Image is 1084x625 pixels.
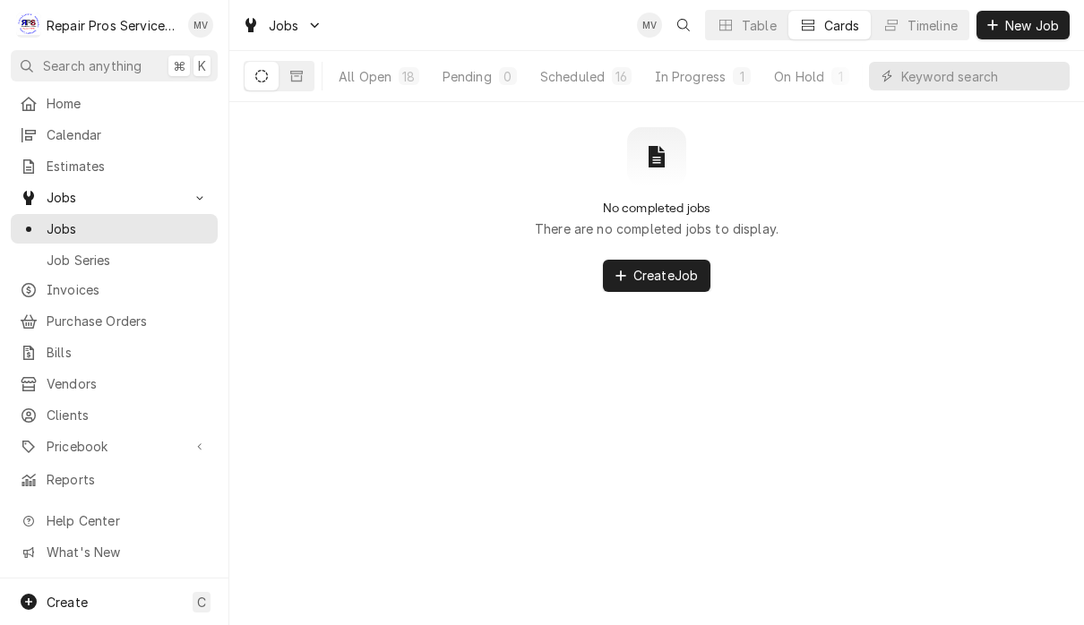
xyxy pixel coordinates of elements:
div: Mindy Volker's Avatar [188,13,213,38]
div: R [16,13,41,38]
span: Invoices [47,280,209,299]
div: 0 [503,67,513,86]
span: ⌘ [173,56,185,75]
a: Bills [11,338,218,367]
span: Vendors [47,374,209,393]
p: There are no completed jobs to display. [535,219,779,238]
a: Vendors [11,369,218,398]
a: Estimates [11,151,218,181]
h2: No completed jobs [603,201,711,216]
span: Jobs [47,219,209,238]
a: Go to Jobs [235,11,330,40]
span: Help Center [47,511,207,530]
span: Calendar [47,125,209,144]
div: MV [188,13,213,38]
div: 16 [615,67,627,86]
span: Bills [47,343,209,362]
div: Repair Pros Services Inc's Avatar [16,13,41,38]
span: Estimates [47,157,209,176]
a: Go to Pricebook [11,432,218,461]
div: Repair Pros Services Inc [47,16,178,35]
div: Cards [824,16,860,35]
span: Create Job [630,266,701,285]
span: Home [47,94,209,113]
a: Purchase Orders [11,306,218,336]
a: Reports [11,465,218,494]
div: Timeline [908,16,958,35]
a: Calendar [11,120,218,150]
span: K [198,56,206,75]
div: 1 [835,67,846,86]
span: C [197,593,206,612]
button: Open search [669,11,698,39]
div: Scheduled [540,67,605,86]
a: Go to Help Center [11,506,218,535]
div: All Open [339,67,391,86]
div: Mindy Volker's Avatar [637,13,662,38]
a: Job Series [11,245,218,275]
button: CreateJob [603,260,710,292]
a: Clients [11,400,218,430]
a: Go to What's New [11,537,218,567]
div: 1 [736,67,747,86]
a: Home [11,89,218,118]
input: Keyword search [901,62,1061,90]
a: Go to Jobs [11,183,218,212]
span: Reports [47,470,209,489]
span: Job Series [47,251,209,270]
span: Jobs [269,16,299,35]
div: Table [742,16,777,35]
button: New Job [976,11,1070,39]
div: Pending [443,67,492,86]
div: 18 [402,67,415,86]
span: What's New [47,543,207,561]
span: Create [47,595,88,610]
button: Search anything⌘K [11,50,218,81]
a: Invoices [11,275,218,304]
div: On Hold [774,67,824,86]
div: MV [637,13,662,38]
span: New Job [1002,16,1062,35]
span: Jobs [47,188,182,207]
span: Clients [47,406,209,424]
a: Jobs [11,214,218,244]
span: Purchase Orders [47,312,209,330]
span: Pricebook [47,437,182,456]
div: In Progress [655,67,727,86]
span: Search anything [43,56,142,75]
